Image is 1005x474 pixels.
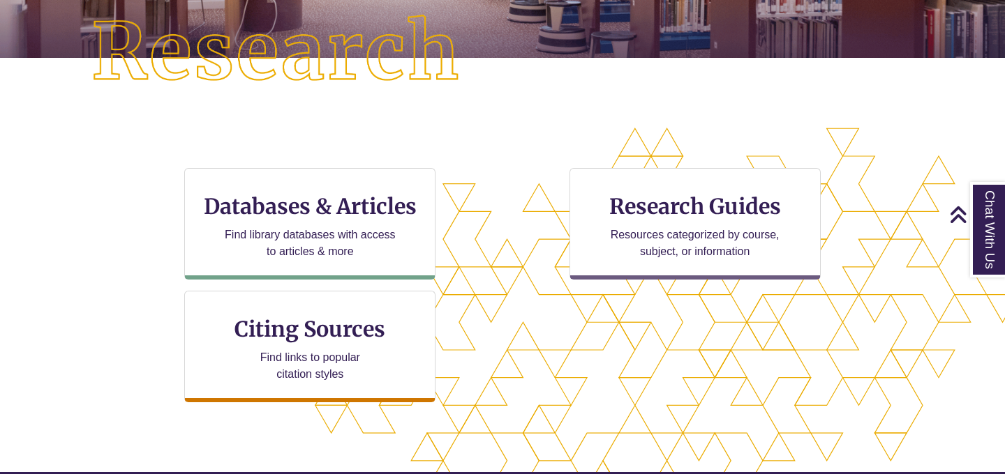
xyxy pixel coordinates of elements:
[949,205,1002,224] a: Back to Top
[604,227,786,260] p: Resources categorized by course, subject, or information
[184,291,435,402] a: Citing Sources Find links to popular citation styles
[196,193,424,220] h3: Databases & Articles
[184,168,435,280] a: Databases & Articles Find library databases with access to articles & more
[219,227,401,260] p: Find library databases with access to articles & more
[242,349,378,383] p: Find links to popular citation styles
[225,316,396,342] h3: Citing Sources
[569,168,821,280] a: Research Guides Resources categorized by course, subject, or information
[581,193,809,220] h3: Research Guides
